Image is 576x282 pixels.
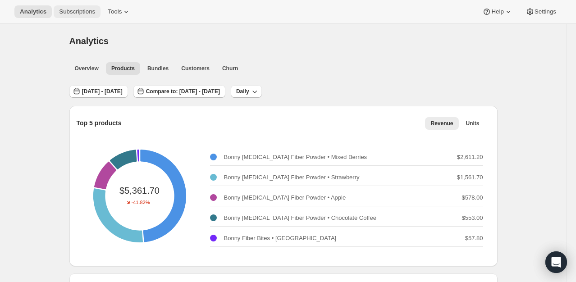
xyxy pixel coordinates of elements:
span: Tools [108,8,122,15]
button: Compare to: [DATE] - [DATE] [133,85,225,98]
p: $578.00 [462,193,483,202]
span: Analytics [20,8,46,15]
p: Bonny [MEDICAL_DATA] Fiber Powder • Apple [224,193,346,202]
span: Settings [535,8,556,15]
button: Analytics [14,5,52,18]
span: Customers [181,65,210,72]
span: Subscriptions [59,8,95,15]
p: $57.80 [465,234,483,243]
span: Overview [75,65,99,72]
button: Help [477,5,518,18]
p: Bonny Fiber Bites • [GEOGRAPHIC_DATA] [224,234,337,243]
p: $553.00 [462,214,483,223]
span: Churn [222,65,238,72]
button: Settings [520,5,562,18]
button: [DATE] - [DATE] [69,85,128,98]
p: Top 5 products [77,118,122,127]
span: Units [466,120,480,127]
p: Bonny [MEDICAL_DATA] Fiber Powder • Mixed Berries [224,153,367,162]
span: Products [111,65,135,72]
p: Bonny [MEDICAL_DATA] Fiber Powder • Chocolate Coffee [224,214,376,223]
div: Open Intercom Messenger [545,251,567,273]
span: Daily [236,88,249,95]
span: Bundles [147,65,169,72]
button: Daily [231,85,262,98]
p: Bonny [MEDICAL_DATA] Fiber Powder • Strawberry [224,173,360,182]
span: Revenue [430,120,453,127]
button: Subscriptions [54,5,101,18]
span: [DATE] - [DATE] [82,88,123,95]
span: Help [491,8,503,15]
span: Analytics [69,36,109,46]
p: $2,611.20 [457,153,483,162]
button: Tools [102,5,136,18]
span: Compare to: [DATE] - [DATE] [146,88,220,95]
p: $1,561.70 [457,173,483,182]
